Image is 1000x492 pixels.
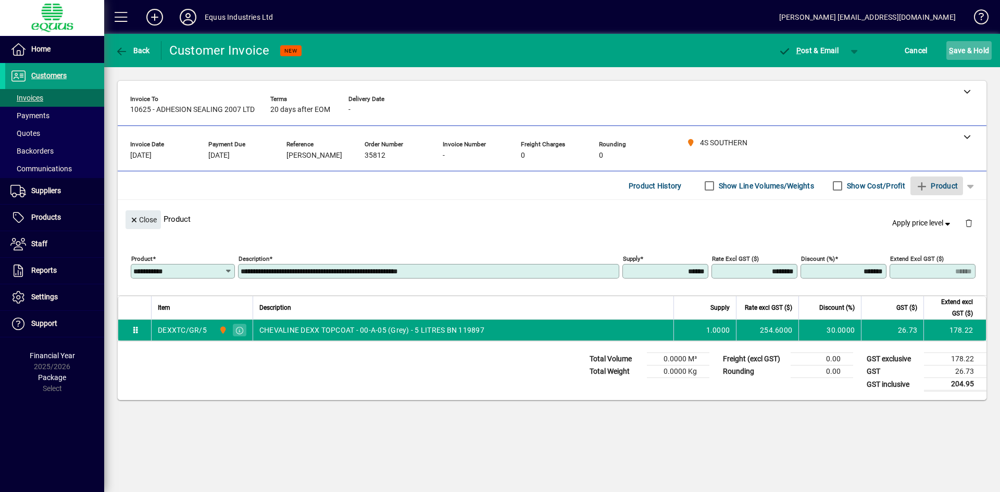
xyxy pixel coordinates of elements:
span: Home [31,45,51,53]
span: ost & Email [778,46,839,55]
td: 26.73 [924,365,986,378]
td: 178.22 [924,353,986,365]
a: Home [5,36,104,62]
span: Staff [31,239,47,248]
div: 254.6000 [743,325,792,335]
span: Support [31,319,57,327]
span: [DATE] [130,152,152,160]
a: Communications [5,160,104,178]
span: 1.0000 [706,325,730,335]
span: GST ($) [896,302,917,313]
td: Total Weight [584,365,647,378]
span: 4S SOUTHERN [216,324,228,336]
span: Item [158,302,170,313]
span: S [949,46,953,55]
span: Customers [31,71,67,80]
a: Invoices [5,89,104,107]
span: [PERSON_NAME] [286,152,342,160]
span: CHEVALINE DEXX TOPCOAT - 00-A-05 (Grey) - 5 LITRES BN 119897 [259,325,484,335]
button: Add [138,8,171,27]
span: Products [31,213,61,221]
td: 178.22 [923,320,986,340]
td: 204.95 [924,378,986,391]
mat-label: Description [239,255,269,262]
a: Staff [5,231,104,257]
span: Settings [31,293,58,301]
mat-label: Rate excl GST ($) [712,255,759,262]
a: Reports [5,258,104,284]
td: GST exclusive [861,353,924,365]
span: Backorders [10,147,54,155]
mat-label: Discount (%) [801,255,835,262]
a: Settings [5,284,104,310]
button: Close [126,210,161,229]
div: [PERSON_NAME] [EMAIL_ADDRESS][DOMAIN_NAME] [779,9,956,26]
mat-label: Supply [623,255,640,262]
span: Product History [629,178,682,194]
span: Description [259,302,291,313]
a: Quotes [5,124,104,142]
td: Freight (excl GST) [718,353,791,365]
span: Back [115,46,150,55]
span: NEW [284,47,297,54]
label: Show Cost/Profit [845,181,905,191]
span: 35812 [365,152,385,160]
span: Financial Year [30,351,75,360]
span: Invoices [10,94,43,102]
span: - [443,152,445,160]
app-page-header-button: Close [123,215,164,224]
div: Product [118,200,986,238]
span: Suppliers [31,186,61,195]
button: Profile [171,8,205,27]
app-page-header-button: Back [104,41,161,60]
span: Apply price level [892,218,953,229]
a: Knowledge Base [966,2,987,36]
span: 10625 - ADHESION SEALING 2007 LTD [130,106,255,114]
button: Save & Hold [946,41,992,60]
div: Equus Industries Ltd [205,9,273,26]
td: GST [861,365,924,378]
span: Package [38,373,66,382]
span: Quotes [10,129,40,137]
mat-label: Extend excl GST ($) [890,255,944,262]
td: 0.0000 M³ [647,353,709,365]
button: Apply price level [888,214,957,233]
span: 0 [599,152,603,160]
span: Extend excl GST ($) [930,296,973,319]
a: Payments [5,107,104,124]
span: - [348,106,351,114]
a: Backorders [5,142,104,160]
a: Products [5,205,104,231]
span: Close [130,211,157,229]
a: Support [5,311,104,337]
td: GST inclusive [861,378,924,391]
button: Product History [624,176,686,195]
td: Rounding [718,365,791,378]
div: Customer Invoice [169,42,270,59]
td: 0.0000 Kg [647,365,709,378]
td: 0.00 [791,353,853,365]
span: Reports [31,266,57,274]
div: DEXXTC/GR/5 [158,325,207,335]
span: P [796,46,801,55]
button: Post & Email [773,41,844,60]
td: 26.73 [861,320,923,340]
span: ave & Hold [949,42,989,59]
span: [DATE] [208,152,230,160]
button: Delete [956,210,981,235]
span: Supply [710,302,730,313]
td: Total Volume [584,353,647,365]
button: Cancel [902,41,930,60]
td: 0.00 [791,365,853,378]
app-page-header-button: Delete [956,218,981,228]
span: Rate excl GST ($) [745,302,792,313]
label: Show Line Volumes/Weights [717,181,814,191]
span: Communications [10,165,72,173]
span: Discount (%) [819,302,855,313]
a: Suppliers [5,178,104,204]
span: 20 days after EOM [270,106,330,114]
span: 0 [521,152,525,160]
span: Cancel [905,42,928,59]
button: Product [910,176,963,195]
span: Payments [10,111,49,120]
